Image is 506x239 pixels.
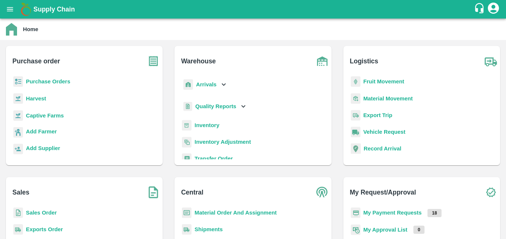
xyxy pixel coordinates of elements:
[413,226,425,234] p: 0
[26,210,57,216] a: Sales Order
[33,4,474,14] a: Supply Chain
[144,183,163,202] img: soSales
[351,224,360,235] img: approval
[194,139,251,145] a: Inventory Adjustment
[183,102,192,111] img: qualityReport
[26,96,46,102] a: Harvest
[181,187,203,197] b: Central
[363,210,422,216] a: My Payment Requests
[313,52,332,70] img: warehouse
[26,226,63,232] a: Exports Order
[427,209,441,217] p: 18
[194,226,223,232] a: Shipments
[194,156,233,162] a: Transfer Order
[13,76,23,87] img: reciept
[487,1,500,17] div: account of current user
[351,76,360,87] img: fruit
[363,227,407,233] a: My Approval List
[195,103,236,109] b: Quality Reports
[182,76,228,93] div: Arrivals
[351,127,360,137] img: vehicle
[363,96,413,102] a: Material Movement
[482,183,500,202] img: check
[182,99,247,114] div: Quality Reports
[13,144,23,155] img: supplier
[482,52,500,70] img: truck
[13,110,23,121] img: harvest
[23,26,38,32] b: Home
[351,93,360,104] img: material
[13,187,30,197] b: Sales
[364,146,402,152] a: Record Arrival
[13,224,23,235] img: shipments
[181,56,216,66] b: Warehouse
[363,79,405,84] a: Fruit Movement
[33,6,75,13] b: Supply Chain
[19,2,33,17] img: logo
[194,210,277,216] a: Material Order And Assignment
[26,79,70,84] a: Purchase Orders
[351,110,360,121] img: delivery
[26,129,57,135] b: Add Farmer
[350,187,416,197] b: My Request/Approval
[1,1,19,18] button: open drawer
[474,3,487,16] div: customer-support
[363,129,406,135] a: Vehicle Request
[6,23,17,36] img: home
[13,93,23,104] img: harvest
[351,208,360,218] img: payment
[13,127,23,138] img: farmer
[26,127,57,137] a: Add Farmer
[13,208,23,218] img: sales
[26,145,60,151] b: Add Supplier
[313,183,332,202] img: central
[13,56,60,66] b: Purchase order
[182,153,192,164] img: whTransfer
[196,82,216,87] b: Arrivals
[351,143,361,154] img: recordArrival
[363,112,392,118] a: Export Trip
[182,120,192,131] img: whInventory
[194,122,219,128] a: Inventory
[350,56,378,66] b: Logistics
[183,79,193,90] img: whArrival
[144,52,163,70] img: purchase
[26,144,60,154] a: Add Supplier
[26,113,64,119] a: Captive Farms
[182,224,192,235] img: shipments
[182,208,192,218] img: centralMaterial
[182,137,192,147] img: inventory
